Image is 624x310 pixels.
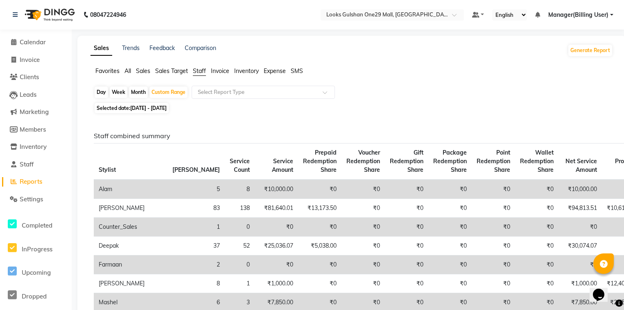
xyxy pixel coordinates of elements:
[167,180,225,199] td: 5
[472,255,515,274] td: ₹0
[346,149,380,173] span: Voucher Redemption Share
[20,195,43,203] span: Settings
[22,221,52,229] span: Completed
[193,67,206,75] span: Staff
[515,255,558,274] td: ₹0
[590,277,616,302] iframe: chat widget
[22,292,47,300] span: Dropped
[515,180,558,199] td: ₹0
[298,199,341,218] td: ₹13,173.50
[2,55,70,65] a: Invoice
[110,87,127,98] div: Week
[255,255,298,274] td: ₹0
[167,199,225,218] td: 83
[94,255,167,274] td: Farmaan
[298,255,341,274] td: ₹0
[2,125,70,134] a: Members
[472,180,515,199] td: ₹0
[385,218,428,237] td: ₹0
[568,45,612,56] button: Generate Report
[90,3,126,26] b: 08047224946
[472,199,515,218] td: ₹0
[21,3,77,26] img: logo
[136,67,150,75] span: Sales
[385,255,428,274] td: ₹0
[20,160,34,168] span: Staff
[167,218,225,237] td: 1
[225,237,255,255] td: 52
[341,180,385,199] td: ₹0
[341,199,385,218] td: ₹0
[433,149,467,173] span: Package Redemption Share
[149,87,188,98] div: Custom Range
[298,180,341,199] td: ₹0
[2,195,70,204] a: Settings
[94,274,167,293] td: [PERSON_NAME]
[2,160,70,169] a: Staff
[95,67,120,75] span: Favorites
[2,142,70,152] a: Inventory
[94,218,167,237] td: Counter_Sales
[341,237,385,255] td: ₹0
[558,274,602,293] td: ₹1,000.00
[225,274,255,293] td: 1
[230,157,250,173] span: Service Count
[515,237,558,255] td: ₹0
[99,166,116,173] span: Stylist
[225,180,255,199] td: 8
[20,56,40,64] span: Invoice
[211,67,229,75] span: Invoice
[272,157,293,173] span: Service Amount
[185,44,216,52] a: Comparison
[129,87,148,98] div: Month
[20,91,36,98] span: Leads
[515,218,558,237] td: ₹0
[167,274,225,293] td: 8
[2,38,70,47] a: Calendar
[341,274,385,293] td: ₹0
[558,218,602,237] td: ₹0
[303,149,337,173] span: Prepaid Redemption Share
[2,177,70,187] a: Reports
[155,67,188,75] span: Sales Target
[20,73,39,81] span: Clients
[167,255,225,274] td: 2
[2,90,70,100] a: Leads
[22,245,52,253] span: InProgress
[565,157,597,173] span: Net Service Amount
[225,218,255,237] td: 0
[149,44,175,52] a: Feedback
[22,269,51,276] span: Upcoming
[385,274,428,293] td: ₹0
[558,199,602,218] td: ₹94,813.51
[20,38,46,46] span: Calendar
[558,237,602,255] td: ₹30,074.07
[20,143,47,150] span: Inventory
[558,255,602,274] td: ₹0
[264,67,286,75] span: Expense
[385,237,428,255] td: ₹0
[122,44,140,52] a: Trends
[385,180,428,199] td: ₹0
[225,255,255,274] td: 0
[472,274,515,293] td: ₹0
[428,237,472,255] td: ₹0
[255,199,298,218] td: ₹81,640.01
[341,255,385,274] td: ₹0
[255,274,298,293] td: ₹1,000.00
[20,178,42,185] span: Reports
[124,67,131,75] span: All
[428,199,472,218] td: ₹0
[515,199,558,218] td: ₹0
[90,41,112,56] a: Sales
[472,218,515,237] td: ₹0
[20,108,49,116] span: Marketing
[234,67,259,75] span: Inventory
[95,103,169,113] span: Selected date:
[255,218,298,237] td: ₹0
[341,218,385,237] td: ₹0
[2,73,70,82] a: Clients
[20,125,46,133] span: Members
[94,199,167,218] td: [PERSON_NAME]
[298,237,341,255] td: ₹5,038.00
